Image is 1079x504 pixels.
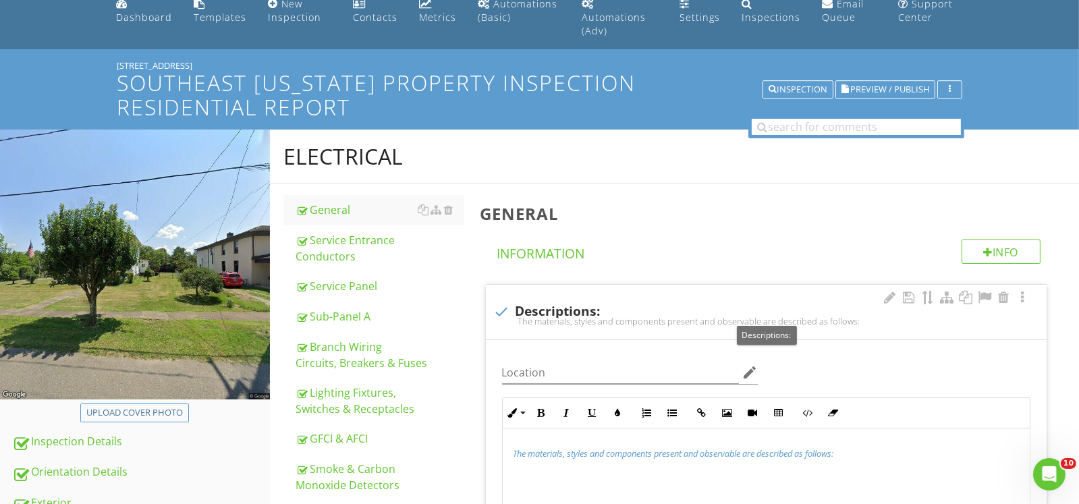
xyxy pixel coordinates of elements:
button: Clear Formatting [821,400,846,426]
button: Bold (Ctrl+B) [528,400,554,426]
div: Branch Wiring Circuits, Breakers & Fuses [296,339,464,371]
button: Inline Style [503,400,528,426]
button: Underline (Ctrl+U) [580,400,605,426]
div: Upload cover photo [86,406,183,420]
div: Settings [680,11,720,24]
div: Inspections [742,11,800,24]
div: Sub-Panel A [296,308,464,325]
button: Preview / Publish [835,80,935,99]
div: Templates [194,11,246,24]
button: Italic (Ctrl+I) [554,400,580,426]
div: Inspection Details [12,433,270,451]
div: Electrical [283,143,403,170]
iframe: Intercom live chat [1033,458,1066,491]
button: Upload cover photo [80,403,189,422]
span: 10 [1061,458,1076,469]
div: The materials, styles and components present and observable are described as follows: [494,316,1039,327]
div: Smoke & Carbon Monoxide Detectors [296,461,464,493]
div: Orientation Details [12,464,270,481]
div: Metrics [419,11,456,24]
i: edit [742,364,758,381]
button: Code View [795,400,821,426]
div: General [296,202,464,218]
h1: Southeast [US_STATE] Property Inspection Residential Report [117,71,963,118]
a: Preview / Publish [835,82,935,94]
div: Lighting Fixtures, Switches & Receptacles [296,385,464,417]
span: The materials, styles and components present and observable are described as follows: [514,447,834,459]
span: Preview / Publish [850,85,929,94]
button: Unordered List [660,400,686,426]
div: [STREET_ADDRESS] [117,60,963,71]
div: Info [962,240,1041,264]
div: Contacts [353,11,397,24]
div: Service Entrance Conductors [296,232,464,264]
input: Location [502,362,740,384]
h4: Information [497,240,1041,262]
button: Ordered List [634,400,660,426]
div: GFCI & AFCI [296,430,464,447]
div: Service Panel [296,278,464,294]
div: Inspection [769,85,827,94]
button: Insert Table [766,400,792,426]
div: Automations (Adv) [582,11,646,37]
div: Dashboard [116,11,172,24]
input: search for comments [752,119,961,135]
a: Inspection [763,82,833,94]
h3: General [480,204,1057,223]
button: Colors [605,400,631,426]
button: Inspection [763,80,833,99]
